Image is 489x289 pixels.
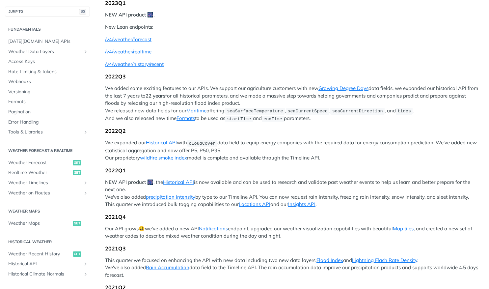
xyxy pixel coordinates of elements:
[263,116,282,121] span: endTime
[5,178,90,188] a: Weather TimelinesShow subpages for Weather Timelines
[105,139,479,161] p: We expanded our with data field to equip energy companies with the required data for energy consu...
[8,99,88,105] span: Formats
[146,139,177,146] a: Historical API
[288,201,315,207] a: Insights API
[5,117,90,127] a: Error Handling
[5,148,90,154] h2: Weather Forecast & realtime
[318,85,368,91] a: Growing Degree Days
[8,190,81,196] span: Weather on Routes
[83,272,88,277] button: Show subpages for Historical Climate Normals
[239,201,270,207] a: Locations API
[5,67,90,77] a: Rate Limiting & Tokens
[79,9,86,14] span: ⌘/
[146,93,165,99] strong: 22 years
[5,7,90,16] button: JUMP TO⌘/
[5,208,90,214] h2: Weather Maps
[83,180,88,186] button: Show subpages for Weather Timelines
[8,38,88,45] span: [DATE][DOMAIN_NAME] APIs
[105,61,164,67] a: /v4/weather/history/recent
[397,109,411,114] span: tides
[105,36,151,43] a: /v4/weather/forecast
[227,109,283,114] span: seaSurfaceTemperature
[5,269,90,279] a: Historical Climate NormalsShow subpages for Historical Climate Normals
[146,264,189,271] a: Rain Accumulation
[227,116,251,121] span: startTime
[186,107,206,114] a: Maritime
[8,119,88,126] span: Error Handling
[8,261,81,267] span: Historical API
[105,257,479,279] p: This quarter we focused on enhancing the API with new data including two new data layers: and . W...
[8,180,81,186] span: Weather Timelines
[5,249,90,259] a: Weather Recent Historyget
[5,218,90,228] a: Weather Mapsget
[83,130,88,135] button: Show subpages for Tools & Libraries
[316,257,343,263] a: Flood Index
[5,87,90,97] a: Versioning
[105,23,479,31] p: New Lean endpoints:
[105,225,479,240] p: Our API grows 😃 we've added a new API endpoint, upgraded our weather visualization capabilities w...
[8,220,71,227] span: Weather Maps
[8,69,88,75] span: Rate Limiting & Tokens
[5,107,90,117] a: Pagination
[73,160,81,165] span: get
[8,251,71,257] span: Weather Recent History
[105,48,151,55] a: /v4/weather/realtime
[105,214,479,220] div: 2021Q4
[5,239,90,245] h2: Historical Weather
[393,225,414,232] a: Map tiles
[5,97,90,107] a: Formats
[105,167,479,174] div: 2022Q1
[105,128,479,134] div: 2022Q2
[105,12,146,18] strong: NEW API product
[8,58,88,65] span: Access Keys
[73,170,81,175] span: get
[146,194,195,200] a: precipitation intensity
[83,190,88,196] button: Show subpages for Weather on Routes
[163,179,194,185] a: Historical API
[5,158,90,168] a: Weather Forecastget
[73,251,81,257] span: get
[5,47,90,57] a: Weather Data LayersShow subpages for Weather Data Layers
[189,141,215,146] span: cloudCover
[105,73,479,80] div: 2022Q3
[105,85,479,122] p: We added some exciting features to our APIs. We support our agriculture customers with new data f...
[199,225,228,232] a: Notifications
[8,89,88,95] span: Versioning
[5,26,90,32] h2: Fundamentals
[177,115,195,121] a: Formats
[5,37,90,46] a: [DATE][DOMAIN_NAME] APIs
[105,179,146,185] strong: NEW API product
[105,179,479,208] p: 🎆 , the is now available and can be used to research and validate past weather events to help us ...
[73,221,81,226] span: get
[5,168,90,178] a: Realtime Weatherget
[105,11,479,19] p: 🎆 ,
[352,257,417,263] a: Lightning Flash Rate Density
[8,48,81,55] span: Weather Data Layers
[8,169,71,176] span: Realtime Weather
[5,188,90,198] a: Weather on RoutesShow subpages for Weather on Routes
[83,49,88,54] button: Show subpages for Weather Data Layers
[8,78,88,85] span: Webhooks
[5,259,90,269] a: Historical APIShow subpages for Historical API
[5,127,90,137] a: Tools & LibrariesShow subpages for Tools & Libraries
[8,129,81,135] span: Tools & Libraries
[83,261,88,267] button: Show subpages for Historical API
[8,109,88,115] span: Pagination
[105,245,479,252] div: 2021Q3
[140,155,187,161] a: wildfire smoke index
[8,159,71,166] span: Weather Forecast
[5,77,90,87] a: Webhooks
[5,57,90,67] a: Access Keys
[332,109,383,114] span: seaCurrentDirection
[8,271,81,277] span: Historical Climate Normals
[287,109,328,114] span: seaCurrentSpeed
